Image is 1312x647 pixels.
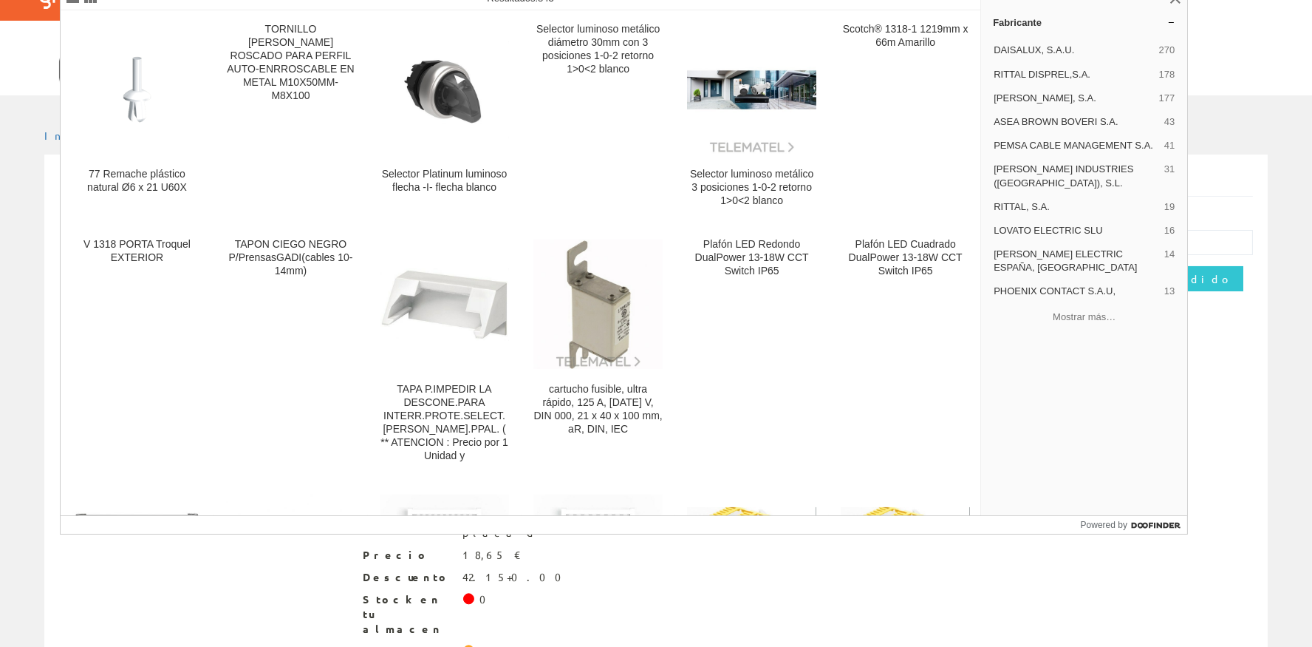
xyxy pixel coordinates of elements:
[994,285,1158,298] span: PHOENIX CONTACT S.A.U,
[981,10,1187,34] a: Fabricante
[368,226,521,480] a: TAPA P.IMPEDIR LA DESCONE.PARA INTERR.PROTE.SELECT.P.LIN.PPAL. ( ** ATENCION : Precio por 1 Unida...
[533,495,663,624] img: Sfr 3/12 Mc Ne Ws Señalizadores blanco
[1164,285,1175,298] span: 13
[675,11,828,225] a: Selector luminoso metálico 3 posiciones 1-0-2 retorno 1>0<2 blanco Selector luminoso metálico 3 p...
[380,495,509,624] img: Sfr 2/12 Mc Ne Ws Señalizadores blanco
[994,92,1152,105] span: [PERSON_NAME], S.A.
[994,115,1158,129] span: ASEA BROWN BOVERI S.A.
[368,11,521,225] a: Selector Platinum luminoso flecha -I- flecha blanco Selector Platinum luminoso flecha -I- flecha ...
[841,507,970,612] img: SFR 2/12 MC NE GE
[226,495,355,624] img: Placa de montaje, 125x175
[463,548,522,563] div: 18,65 €
[1164,139,1175,152] span: 41
[1164,248,1175,274] span: 14
[214,226,367,480] a: TAPON CIEGO NEGRO P/PrensasGADI(cables 10-14mm)
[522,11,674,225] a: Selector luminoso metálico diámetro 30mm con 3 posiciones 1-0-2 retorno 1>0<2 blanco
[1164,115,1175,129] span: 43
[363,592,452,637] span: Stock en tu almacen
[829,11,982,225] a: Scotch® 1318-1 1219mm x 66m Amarillo
[675,226,828,480] a: Plafón LED Redondo DualPower 13-18W CCT Switch IP65
[1159,92,1175,105] span: 177
[1164,224,1175,237] span: 16
[994,139,1158,152] span: PEMSA CABLE MANAGEMENT S.A.
[687,168,816,208] div: Selector luminoso metálico 3 posiciones 1-0-2 retorno 1>0<2 blanco
[994,163,1158,189] span: [PERSON_NAME] INDUSTRIES ([GEOGRAPHIC_DATA]), S.L.
[363,570,452,585] span: Descuento
[72,495,202,624] img: TG/E-MÓDULO ACCESO CODIFICADO
[1081,516,1188,534] a: Powered by
[994,248,1158,274] span: [PERSON_NAME] ELECTRIC ESPAÑA, [GEOGRAPHIC_DATA]
[226,23,355,103] div: TORNILLO [PERSON_NAME] ROSCADO PARA PERFIL AUTO-ENRROSCABLE EN METAL M10X50MM- M8X100
[1164,163,1175,189] span: 31
[994,44,1152,57] span: DAISALUX, S.A.U.
[214,11,367,225] a: TORNILLO [PERSON_NAME] ROSCADO PARA PERFIL AUTO-ENRROSCABLE EN METAL M10X50MM- M8X100
[380,41,509,139] img: Selector Platinum luminoso flecha -I- flecha blanco
[72,168,202,194] div: 77 Remache plástico natural Ø6 x 21 U60X
[363,548,452,563] span: Precio
[380,383,509,463] div: TAPA P.IMPEDIR LA DESCONE.PARA INTERR.PROTE.SELECT.[PERSON_NAME].PPAL. ( ** ATENCION : Precio por...
[479,592,495,607] div: 0
[72,238,202,265] div: V 1318 PORTA Troquel EXTERIOR
[687,507,816,612] img: SFR 3/12 MC NE GE
[841,23,970,50] div: Scotch® 1318-1 1219mm x 66m Amarillo
[829,226,982,480] a: Plafón LED Cuadrado DualPower 13-18W CCT Switch IP65
[61,226,213,480] a: V 1318 PORTA Troquel EXTERIOR
[226,238,355,278] div: TAPON CIEGO NEGRO P/PrensasGADI(cables 10-14mm)
[463,570,571,585] div: 42.15+0.00
[533,240,663,369] img: cartucho fusible, ultra rápido, 125 A, AC 690 V, DIN 000, 21 x 40 x 100 mm, aR, DIN, IEC
[533,383,663,436] div: cartucho fusible, ultra rápido, 125 A, [DATE] V, DIN 000, 21 x 40 x 100 mm, aR, DIN, IEC
[44,129,107,142] a: Inicio
[1081,518,1127,532] span: Powered by
[994,68,1152,81] span: RITTAL DISPREL,S.A.
[72,28,202,152] img: 77 Remache plástico natural Ø6 x 21 U60X
[1159,68,1175,81] span: 178
[994,224,1158,237] span: LOVATO ELECTRIC SLU
[687,238,816,278] div: Plafón LED Redondo DualPower 13-18W CCT Switch IP65
[987,305,1181,330] button: Mostrar más…
[533,23,663,76] div: Selector luminoso metálico diámetro 30mm con 3 posiciones 1-0-2 retorno 1>0<2 blanco
[380,168,509,194] div: Selector Platinum luminoso flecha -I- flecha blanco
[522,226,674,480] a: cartucho fusible, ultra rápido, 125 A, AC 690 V, DIN 000, 21 x 40 x 100 mm, aR, DIN, IEC cartucho...
[841,238,970,278] div: Plafón LED Cuadrado DualPower 13-18W CCT Switch IP65
[380,268,509,340] img: TAPA P.IMPEDIR LA DESCONE.PARA INTERR.PROTE.SELECT.P.LIN.PPAL. ( ** ATENCION : Precio por 1 Unidad y
[1164,200,1175,214] span: 19
[1159,44,1175,57] span: 270
[687,25,816,155] img: Selector luminoso metálico 3 posiciones 1-0-2 retorno 1>0<2 blanco
[61,11,213,225] a: 77 Remache plástico natural Ø6 x 21 U60X 77 Remache plástico natural Ø6 x 21 U60X
[994,200,1158,214] span: RITTAL, S.A.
